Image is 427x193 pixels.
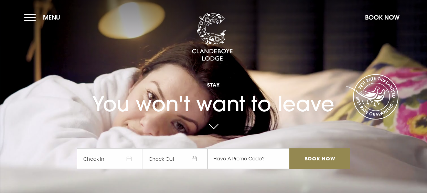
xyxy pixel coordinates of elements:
button: Book Now [362,10,403,25]
span: Check In [77,148,142,169]
h1: You won't want to leave [77,69,350,116]
span: Check Out [142,148,207,169]
button: Menu [24,10,64,25]
span: Stay [77,81,350,88]
input: Book Now [289,148,350,169]
input: Have A Promo Code? [207,148,289,169]
img: Clandeboye Lodge [192,13,233,61]
span: Menu [43,13,60,21]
